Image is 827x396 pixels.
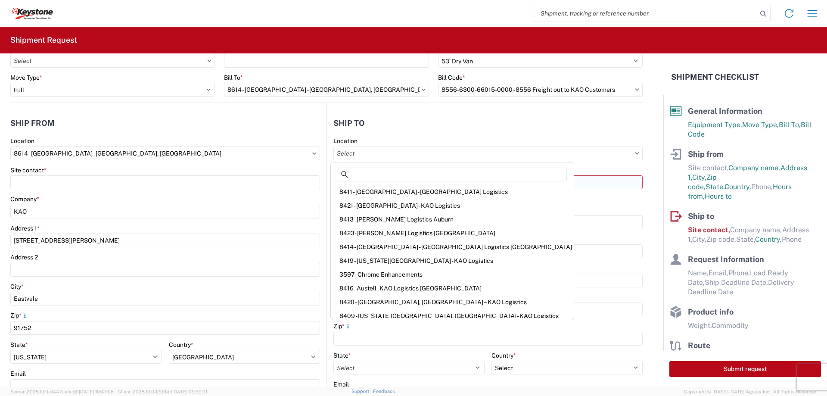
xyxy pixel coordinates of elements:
label: Country [491,352,516,359]
span: Phone [782,235,802,243]
label: Country [169,341,193,349]
span: City, [692,173,706,181]
label: Zip [10,312,28,319]
span: Ship from [688,150,724,159]
button: Submit request [669,361,821,377]
label: Bill Code [438,74,465,81]
label: City [10,283,24,290]
span: Ship Deadline Date, [705,278,768,287]
span: Company name, [730,226,782,234]
label: Bill To [224,74,243,81]
span: General Information [688,106,762,115]
span: Country, [724,183,751,191]
h2: Ship to [333,119,365,128]
div: 8413 - [PERSON_NAME] Logistics Auburn [333,212,572,226]
span: Commodity [712,321,749,330]
label: State [333,352,351,359]
input: Select [10,147,320,160]
label: Email [10,370,26,377]
label: Company [10,195,39,203]
span: [DATE] 09:39:01 [172,389,207,394]
a: Feedback [373,389,395,394]
span: Equipment Type, [688,121,742,129]
span: Move Type, [742,121,779,129]
input: Select [333,147,643,160]
span: Bill To, [779,121,801,129]
div: 8411 - [GEOGRAPHIC_DATA] - [GEOGRAPHIC_DATA] Logistics [333,185,572,199]
span: Route [688,341,710,350]
span: Country, [755,235,782,243]
span: Copyright © [DATE]-[DATE] Agistix Inc., All Rights Reserved [684,388,817,396]
span: Request Information [688,255,764,264]
label: Address 1 [10,225,40,232]
label: Site contact [10,166,47,174]
div: 8414 - [GEOGRAPHIC_DATA] - [GEOGRAPHIC_DATA] Logistics [GEOGRAPHIC_DATA] [333,240,572,254]
span: Company name, [728,164,780,172]
label: Email [333,380,349,388]
span: Zip code, [706,235,736,243]
div: 8419 - [US_STATE][GEOGRAPHIC_DATA] - KAO Logistics [333,254,572,268]
span: Client: 2025.19.0-129fbcf [118,389,207,394]
label: State [10,341,28,349]
span: State, [706,183,724,191]
span: Site contact, [688,226,730,234]
span: Product info [688,307,734,316]
div: 8420 - [GEOGRAPHIC_DATA], [GEOGRAPHIC_DATA] – KAO Logistics [333,295,572,309]
div: 3597 - Chrome Enhancements [333,268,572,281]
span: Site contact, [688,164,728,172]
span: Name, [688,269,709,277]
span: City, [692,235,706,243]
div: 8416 - Austell - KAO Logistics [GEOGRAPHIC_DATA] [333,281,572,295]
a: Support [351,389,373,394]
span: Weight, [688,321,712,330]
span: Server: 2025.19.0-d447cefac8f [10,389,114,394]
input: Shipment, tracking or reference number [534,5,757,22]
span: Email, [709,269,728,277]
div: 8409 - [US_STATE][GEOGRAPHIC_DATA], [GEOGRAPHIC_DATA] - KAO Logistics [333,309,572,323]
label: Location [10,137,34,145]
input: Select [224,83,429,97]
span: Hours to [705,192,732,200]
span: Ship to [688,212,714,221]
span: Phone, [751,183,773,191]
input: Select [10,54,215,68]
h2: Ship from [10,119,55,128]
div: 8421 - [GEOGRAPHIC_DATA] - KAO Logistics [333,199,572,212]
label: Move Type [10,74,42,81]
label: Zip [333,322,351,330]
span: State, [736,235,755,243]
h2: Shipment Checklist [671,72,759,82]
span: [DATE] 10:47:06 [79,389,114,394]
input: Select [438,83,643,97]
label: Address 2 [10,253,38,261]
span: Phone, [728,269,750,277]
h2: Shipment Request [10,35,77,45]
div: 8423- [PERSON_NAME] Logistics [GEOGRAPHIC_DATA] [333,226,572,240]
label: Location [333,137,358,145]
